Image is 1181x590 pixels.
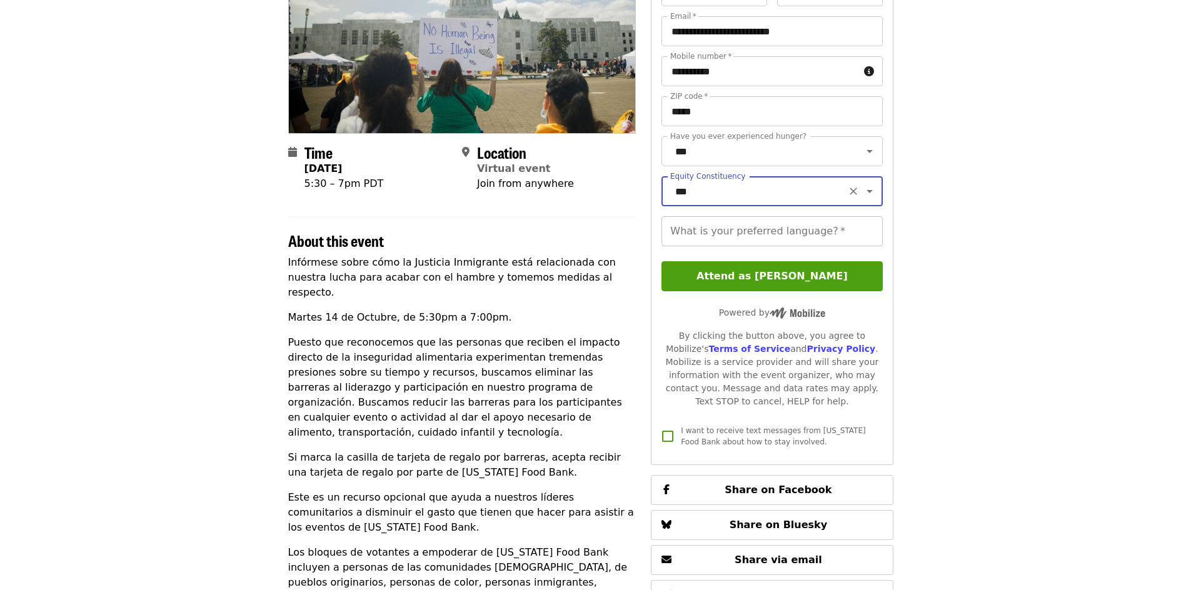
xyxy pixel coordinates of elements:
span: Share on Bluesky [730,519,828,531]
span: Join from anywhere [477,177,574,189]
div: 5:30 – 7pm PDT [304,176,384,191]
button: Share on Facebook [651,475,893,505]
input: ZIP code [661,96,882,126]
span: Location [477,141,526,163]
label: Have you ever experienced hunger? [670,132,807,140]
span: Share via email [735,554,822,566]
i: calendar icon [288,146,297,158]
div: By clicking the button above, you agree to Mobilize's and . Mobilize is a service provider and wi... [661,329,882,408]
img: Powered by Mobilize [770,307,825,319]
span: Time [304,141,333,163]
i: map-marker-alt icon [462,146,470,158]
a: Virtual event [477,162,551,174]
button: Open [861,142,878,160]
p: Infórmese sobre cómo la Justicia Inmigrante está relacionada con nuestra lucha para acabar con el... [288,255,636,300]
p: Martes 14 de Octubre, de 5:30pm a 7:00pm. [288,310,636,325]
button: Clear [845,182,862,200]
button: Share on Bluesky [651,510,893,540]
a: Terms of Service [708,344,790,354]
label: Email [670,12,696,20]
span: About this event [288,229,384,251]
a: Privacy Policy [807,344,875,354]
input: Mobile number [661,56,858,86]
button: Open [861,182,878,200]
button: Attend as [PERSON_NAME] [661,261,882,291]
label: ZIP code [670,92,708,100]
p: Puesto que reconocemos que las personas que reciben el impacto directo de la inseguridad alimenta... [288,335,636,440]
strong: [DATE] [304,162,343,174]
p: Si marca la casilla de tarjeta de regalo por barreras, acepta recibir una tarjeta de regalo por p... [288,450,636,480]
input: What is your preferred language? [661,216,882,246]
input: Email [661,16,882,46]
label: Equity Constituency [670,172,745,180]
span: I want to receive text messages from [US_STATE] Food Bank about how to stay involved. [681,426,865,446]
span: Share on Facebook [725,484,832,496]
p: Este es un recurso opcional que ayuda a nuestros líderes comunitarios a disminuir el gasto que ti... [288,490,636,535]
button: Share via email [651,545,893,575]
label: Mobile number [670,52,731,60]
span: Powered by [719,307,825,317]
i: circle-info icon [864,66,874,77]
